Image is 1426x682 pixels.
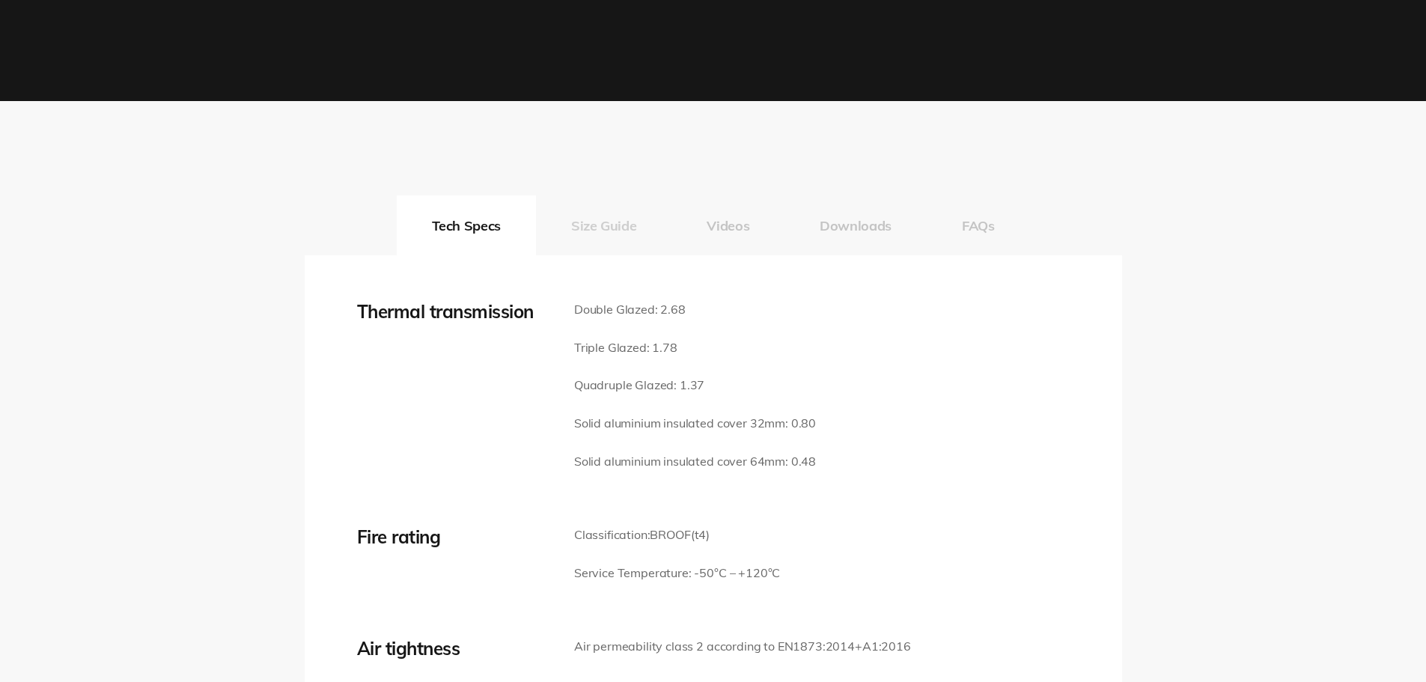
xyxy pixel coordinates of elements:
span: B [650,527,658,542]
div: Thermal transmission [357,300,552,323]
p: Air permeability class 2 according to EN1873:2014+A1:2016 [574,637,911,657]
p: Triple Glazed: 1.78 [574,338,816,358]
div: Fire rating [357,526,552,548]
p: Solid aluminium insulated cover 64mm: 0.48 [574,452,816,472]
button: FAQs [927,195,1030,255]
p: Double Glazed: 2.68 [574,300,816,320]
button: Size Guide [536,195,671,255]
p: Classification: [574,526,780,545]
p: Solid aluminium insulated cover 32mm: 0.80 [574,414,816,433]
span: (t4) [691,527,710,542]
p: Quadruple Glazed: 1.37 [574,376,816,395]
button: Downloads [784,195,927,255]
button: Videos [671,195,784,255]
p: Service Temperature: -50°C – +120°C [574,564,780,583]
div: Air tightness [357,637,552,660]
iframe: Chat Widget [1157,508,1426,682]
span: ROOF [658,527,690,542]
